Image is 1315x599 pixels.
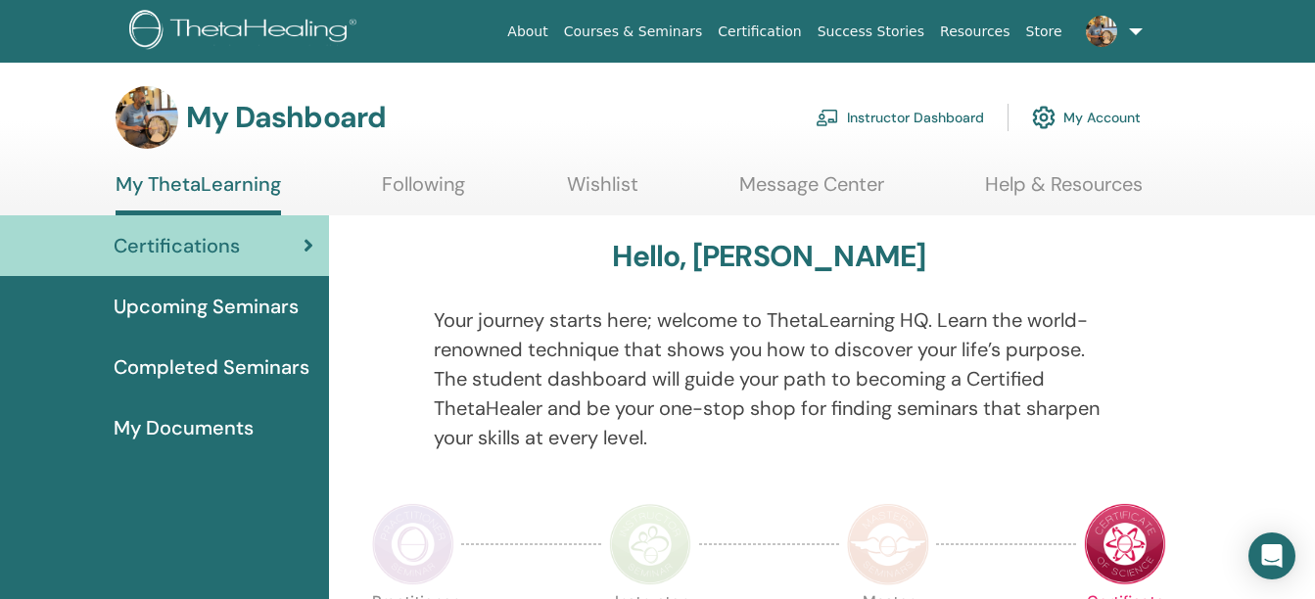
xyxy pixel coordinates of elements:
img: Certificate of Science [1084,503,1166,585]
img: cog.svg [1032,101,1056,134]
a: Certification [710,14,809,50]
p: Your journey starts here; welcome to ThetaLearning HQ. Learn the world-renowned technique that sh... [434,305,1104,452]
h3: Hello, [PERSON_NAME] [612,239,925,274]
a: Courses & Seminars [556,14,711,50]
span: My Documents [114,413,254,442]
a: My ThetaLearning [116,172,281,215]
a: Instructor Dashboard [816,96,984,139]
a: Success Stories [810,14,932,50]
a: My Account [1032,96,1141,139]
a: Store [1018,14,1070,50]
div: Open Intercom Messenger [1248,532,1295,579]
img: chalkboard-teacher.svg [816,109,839,126]
a: Wishlist [567,172,638,210]
img: default.jpg [116,86,178,149]
img: Practitioner [372,503,454,585]
h3: My Dashboard [186,100,386,135]
a: About [499,14,555,50]
span: Certifications [114,231,240,260]
img: Instructor [609,503,691,585]
span: Completed Seminars [114,352,309,382]
img: Master [847,503,929,585]
a: Message Center [739,172,884,210]
a: Help & Resources [985,172,1143,210]
span: Upcoming Seminars [114,292,299,321]
img: logo.png [129,10,363,54]
a: Resources [932,14,1018,50]
a: Following [382,172,465,210]
img: default.jpg [1086,16,1117,47]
